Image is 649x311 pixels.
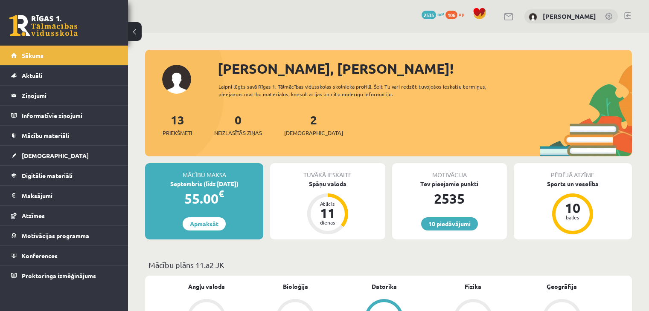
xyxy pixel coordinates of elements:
div: 10 [560,201,585,215]
span: [DEMOGRAPHIC_DATA] [284,129,343,137]
div: Sports un veselība [514,179,632,188]
div: Motivācija [392,163,507,179]
div: Septembris (līdz [DATE]) [145,179,263,188]
a: Rīgas 1. Tālmācības vidusskola [9,15,78,36]
div: balles [560,215,585,220]
div: 2535 [392,188,507,209]
a: Fizika [465,282,481,291]
a: [DEMOGRAPHIC_DATA] [11,146,117,165]
legend: Maksājumi [22,186,117,205]
a: 2[DEMOGRAPHIC_DATA] [284,112,343,137]
span: Digitālie materiāli [22,172,73,179]
a: Ģeogrāfija [547,282,577,291]
a: Ziņojumi [11,86,117,105]
a: 106 xp [445,11,469,17]
div: Atlicis [315,201,341,206]
a: 0Neizlasītās ziņas [214,112,262,137]
a: Spāņu valoda Atlicis 11 dienas [270,179,385,236]
span: Konferences [22,252,58,259]
span: Proktoringa izmēģinājums [22,272,96,279]
p: Mācību plāns 11.a2 JK [148,259,629,271]
span: Sākums [22,52,44,59]
legend: Ziņojumi [22,86,117,105]
span: € [218,187,224,200]
a: Mācību materiāli [11,126,117,145]
legend: Informatīvie ziņojumi [22,106,117,125]
div: Tev pieejamie punkti [392,179,507,188]
span: 2535 [422,11,436,19]
div: [PERSON_NAME], [PERSON_NAME]! [218,58,632,79]
span: Aktuāli [22,72,42,79]
a: Sākums [11,46,117,65]
div: dienas [315,220,341,225]
span: Neizlasītās ziņas [214,129,262,137]
span: Priekšmeti [163,129,192,137]
span: xp [459,11,464,17]
div: Pēdējā atzīme [514,163,632,179]
span: [DEMOGRAPHIC_DATA] [22,152,89,159]
a: [PERSON_NAME] [543,12,596,20]
a: Motivācijas programma [11,226,117,245]
a: Sports un veselība 10 balles [514,179,632,236]
span: Atzīmes [22,212,45,219]
div: Mācību maksa [145,163,263,179]
a: Atzīmes [11,206,117,225]
a: Konferences [11,246,117,265]
a: Digitālie materiāli [11,166,117,185]
span: Motivācijas programma [22,232,89,239]
a: Angļu valoda [188,282,225,291]
a: 10 piedāvājumi [421,217,478,230]
span: 106 [445,11,457,19]
div: 11 [315,206,341,220]
div: Tuvākā ieskaite [270,163,385,179]
div: 55.00 [145,188,263,209]
img: Kristīne Lazda [529,13,537,21]
a: 13Priekšmeti [163,112,192,137]
a: Maksājumi [11,186,117,205]
a: Proktoringa izmēģinājums [11,266,117,285]
a: 2535 mP [422,11,444,17]
span: mP [437,11,444,17]
div: Spāņu valoda [270,179,385,188]
a: Datorika [372,282,397,291]
a: Informatīvie ziņojumi [11,106,117,125]
a: Bioloģija [283,282,308,291]
div: Laipni lūgts savā Rīgas 1. Tālmācības vidusskolas skolnieka profilā. Šeit Tu vari redzēt tuvojošo... [218,83,511,98]
a: Apmaksāt [183,217,226,230]
span: Mācību materiāli [22,132,69,139]
a: Aktuāli [11,66,117,85]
